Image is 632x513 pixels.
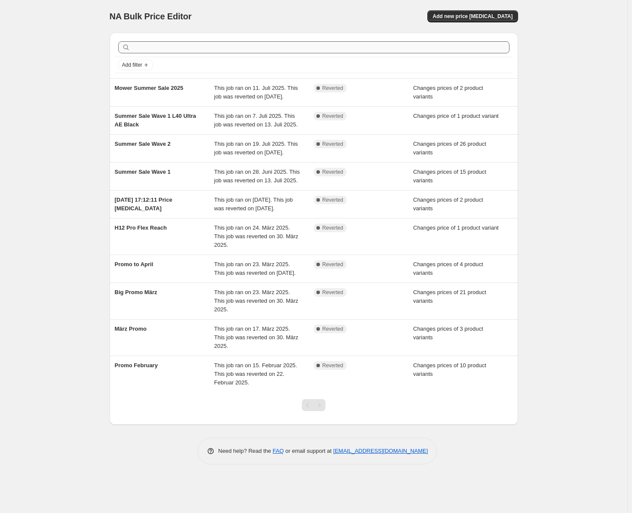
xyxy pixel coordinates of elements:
[413,326,483,341] span: Changes prices of 3 product variants
[115,197,172,212] span: [DATE] 17:12:11 Price [MEDICAL_DATA]
[214,261,296,276] span: This job ran on 23. März 2025. This job was reverted on [DATE].
[413,224,499,231] span: Changes price of 1 product variant
[214,169,300,184] span: This job ran on 28. Juni 2025. This job was reverted on 13. Juli 2025.
[214,289,298,313] span: This job ran on 23. März 2025. This job was reverted on 30. März 2025.
[115,141,171,147] span: Summer Sale Wave 2
[413,289,486,304] span: Changes prices of 21 product variants
[322,141,344,147] span: Reverted
[322,261,344,268] span: Reverted
[413,169,486,184] span: Changes prices of 15 product variants
[413,261,483,276] span: Changes prices of 4 product variants
[413,141,486,156] span: Changes prices of 26 product variants
[115,289,157,295] span: Big Promo März
[322,289,344,296] span: Reverted
[433,13,512,20] span: Add new price [MEDICAL_DATA]
[115,326,147,332] span: März Promo
[413,197,483,212] span: Changes prices of 2 product variants
[214,113,298,128] span: This job ran on 7. Juli 2025. This job was reverted on 13. Juli 2025.
[214,362,297,386] span: This job ran on 15. Februar 2025. This job was reverted on 22. Februar 2025.
[115,261,153,267] span: Promo to April
[322,113,344,120] span: Reverted
[427,10,518,22] button: Add new price [MEDICAL_DATA]
[118,60,153,70] button: Add filter
[115,113,196,128] span: Summer Sale Wave 1 L40 Ultra AE Black
[322,326,344,332] span: Reverted
[333,448,428,454] a: [EMAIL_ADDRESS][DOMAIN_NAME]
[273,448,284,454] a: FAQ
[322,224,344,231] span: Reverted
[214,326,298,349] span: This job ran on 17. März 2025. This job was reverted on 30. März 2025.
[115,224,167,231] span: H12 Pro Flex Reach
[218,448,273,454] span: Need help? Read the
[214,85,298,100] span: This job ran on 11. Juli 2025. This job was reverted on [DATE].
[284,448,333,454] span: or email support at
[413,113,499,119] span: Changes price of 1 product variant
[413,85,483,100] span: Changes prices of 2 product variants
[115,362,158,369] span: Promo February
[115,169,171,175] span: Summer Sale Wave 1
[413,362,486,377] span: Changes prices of 10 product variants
[214,197,293,212] span: This job ran on [DATE]. This job was reverted on [DATE].
[115,85,184,91] span: Mower Summer Sale 2025
[322,197,344,203] span: Reverted
[302,399,325,411] nav: Pagination
[322,362,344,369] span: Reverted
[214,224,298,248] span: This job ran on 24. März 2025. This job was reverted on 30. März 2025.
[122,61,142,68] span: Add filter
[322,169,344,175] span: Reverted
[110,12,192,21] span: NA Bulk Price Editor
[214,141,298,156] span: This job ran on 19. Juli 2025. This job was reverted on [DATE].
[322,85,344,92] span: Reverted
